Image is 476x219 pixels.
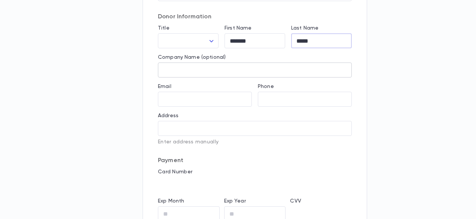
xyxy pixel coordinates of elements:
[158,177,352,192] iframe: card
[290,198,352,204] p: CVV
[158,157,352,164] p: Payment
[158,139,352,145] p: Enter address manually
[158,83,171,89] label: Email
[158,25,170,31] label: Title
[158,54,226,60] label: Company Name (optional)
[158,13,352,21] p: Donor Information
[158,198,184,204] label: Exp Month
[258,83,274,89] label: Phone
[224,198,246,204] label: Exp Year
[225,25,251,31] label: First Name
[158,169,352,175] p: Card Number
[158,113,178,119] label: Address
[158,34,219,48] div: ​
[291,25,318,31] label: Last Name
